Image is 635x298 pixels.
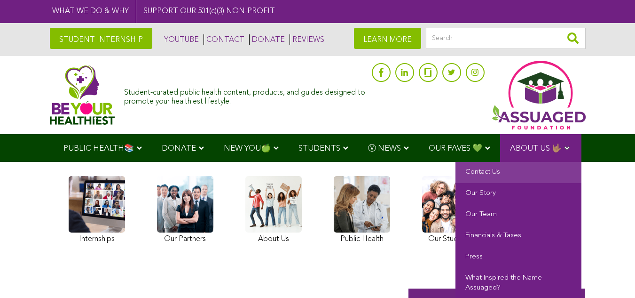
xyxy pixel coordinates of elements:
img: Assuaged [50,65,115,125]
a: CONTACT [204,34,244,45]
a: Press [455,247,581,268]
a: REVIEWS [290,34,324,45]
a: Our Story [455,183,581,204]
a: Our Team [455,204,581,226]
span: NEW YOU🍏 [224,145,271,153]
span: STUDENTS [298,145,340,153]
span: OUR FAVES 💚 [429,145,482,153]
div: Student-curated public health content, products, and guides designed to promote your healthiest l... [124,84,367,106]
a: STUDENT INTERNSHIP [50,28,152,49]
span: PUBLIC HEALTH📚 [63,145,134,153]
a: LEARN MORE [354,28,421,49]
a: Contact Us [455,162,581,183]
a: DONATE [249,34,285,45]
div: Navigation Menu [50,134,586,162]
a: YOUTUBE [162,34,199,45]
iframe: Chat Widget [588,253,635,298]
span: ABOUT US 🤟🏽 [510,145,562,153]
img: Assuaged App [492,61,586,129]
img: glassdoor [424,68,431,77]
a: Financials & Taxes [455,226,581,247]
span: Ⓥ NEWS [368,145,401,153]
input: Search [426,28,586,49]
span: DONATE [162,145,196,153]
